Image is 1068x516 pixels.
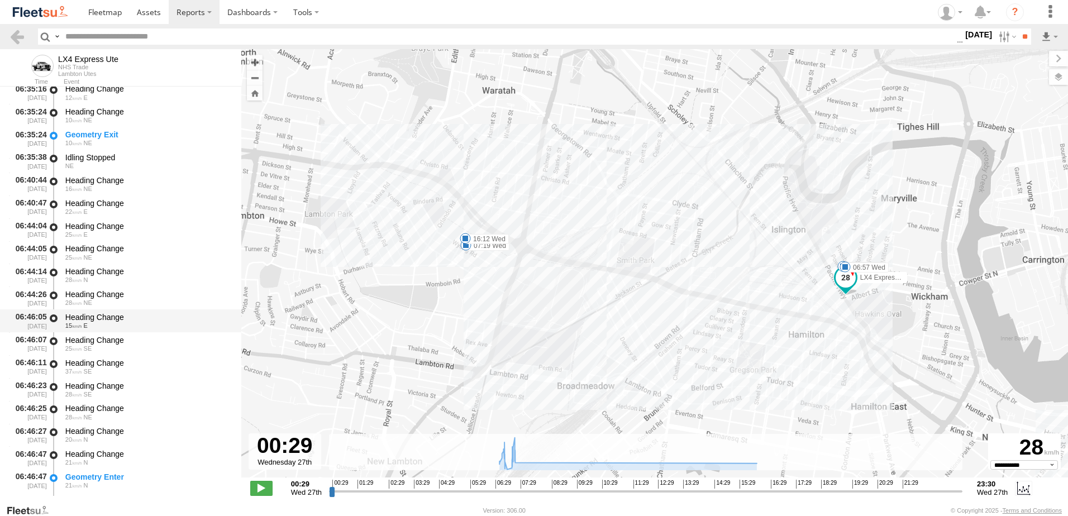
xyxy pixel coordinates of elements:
[683,480,699,489] span: 13:29
[65,221,231,231] div: Heading Change
[357,480,373,489] span: 01:29
[65,140,82,146] span: 10
[84,94,88,101] span: Heading: 89
[65,266,231,276] div: Heading Change
[9,333,48,354] div: 06:46:07 [DATE]
[65,198,231,208] div: Heading Change
[495,480,511,489] span: 06:29
[84,322,88,329] span: Heading: 75
[84,208,88,215] span: Heading: 108
[796,480,812,489] span: 17:29
[65,414,82,421] span: 28
[602,480,618,489] span: 10:29
[860,274,910,281] span: LX4 Express Ute
[466,241,509,251] label: 07:19 Wed
[84,482,88,489] span: Heading: 340
[65,358,231,368] div: Heading Change
[65,289,231,299] div: Heading Change
[65,495,231,505] div: Heading Change
[9,379,48,400] div: 06:46:23 [DATE]
[65,117,82,123] span: 10
[247,55,263,70] button: Zoom in
[852,480,868,489] span: 19:29
[771,480,786,489] span: 16:29
[9,402,48,423] div: 06:46:25 [DATE]
[291,480,322,488] strong: 00:29
[65,299,82,306] span: 28
[65,472,231,482] div: Geometry Enter
[6,505,58,516] a: Visit our Website
[65,243,231,254] div: Heading Change
[9,425,48,446] div: 06:46:27 [DATE]
[414,480,430,489] span: 03:29
[552,480,568,489] span: 08:29
[9,151,48,171] div: 06:35:38 [DATE]
[65,163,74,169] span: Heading: 31
[58,55,118,64] div: LX4 Express Ute - View Asset History
[84,299,92,306] span: Heading: 38
[65,426,231,436] div: Heading Change
[903,480,918,489] span: 21:29
[65,84,231,94] div: Heading Change
[9,310,48,331] div: 06:46:05 [DATE]
[65,322,82,329] span: 15
[633,480,649,489] span: 11:29
[247,70,263,85] button: Zoom out
[878,480,893,489] span: 20:29
[84,117,92,123] span: Heading: 56
[65,130,231,140] div: Geometry Exit
[65,345,82,352] span: 25
[65,368,82,375] span: 37
[84,231,88,238] span: Heading: 68
[740,480,755,489] span: 15:29
[9,288,48,308] div: 06:44:26 [DATE]
[84,414,92,421] span: Heading: 61
[577,480,593,489] span: 09:29
[84,185,92,192] span: Heading: 65
[963,28,994,41] label: [DATE]
[58,70,118,77] div: Lambton Utes
[291,488,322,496] span: Wed 27th Aug 2025
[65,436,82,443] span: 20
[9,83,48,103] div: 06:35:16 [DATE]
[465,234,509,244] label: 16:12 Wed
[1003,507,1062,514] a: Terms and Conditions
[9,174,48,194] div: 06:40:44 [DATE]
[65,231,82,238] span: 25
[84,391,92,398] span: Heading: 120
[84,276,88,283] span: Heading: 8
[9,79,48,85] div: Time
[84,368,92,375] span: Heading: 151
[9,128,48,149] div: 06:35:24 [DATE]
[389,480,404,489] span: 02:29
[994,28,1018,45] label: Search Filter Options
[65,335,231,345] div: Heading Change
[64,79,241,85] div: Event
[65,152,231,163] div: Idling Stopped
[521,480,536,489] span: 07:29
[65,185,82,192] span: 16
[250,481,273,495] label: Play/Stop
[247,85,263,101] button: Zoom Home
[1040,28,1059,45] label: Export results as...
[65,482,82,489] span: 21
[65,403,231,413] div: Heading Change
[1006,3,1024,21] i: ?
[65,381,231,391] div: Heading Change
[9,265,48,285] div: 06:44:14 [DATE]
[84,436,88,443] span: Heading: 17
[483,507,526,514] div: Version: 306.00
[84,459,88,466] span: Heading: 340
[65,312,231,322] div: Heading Change
[845,262,889,273] label: 06:57 Wed
[53,28,61,45] label: Search Query
[951,507,1062,514] div: © Copyright 2025 -
[11,4,69,20] img: fleetsu-logo-horizontal.svg
[65,107,231,117] div: Heading Change
[9,197,48,217] div: 06:40:47 [DATE]
[9,219,48,240] div: 06:44:04 [DATE]
[65,175,231,185] div: Heading Change
[714,480,730,489] span: 14:29
[65,208,82,215] span: 22
[470,480,486,489] span: 05:29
